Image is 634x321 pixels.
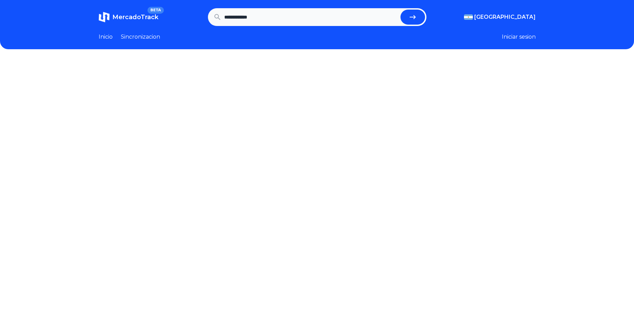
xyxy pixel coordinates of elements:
[147,7,164,14] span: BETA
[99,12,158,23] a: MercadoTrackBETA
[502,33,536,41] button: Iniciar sesion
[464,13,536,21] button: [GEOGRAPHIC_DATA]
[99,33,113,41] a: Inicio
[474,13,536,21] span: [GEOGRAPHIC_DATA]
[464,14,473,20] img: Argentina
[112,13,158,21] span: MercadoTrack
[121,33,160,41] a: Sincronizacion
[99,12,110,23] img: MercadoTrack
